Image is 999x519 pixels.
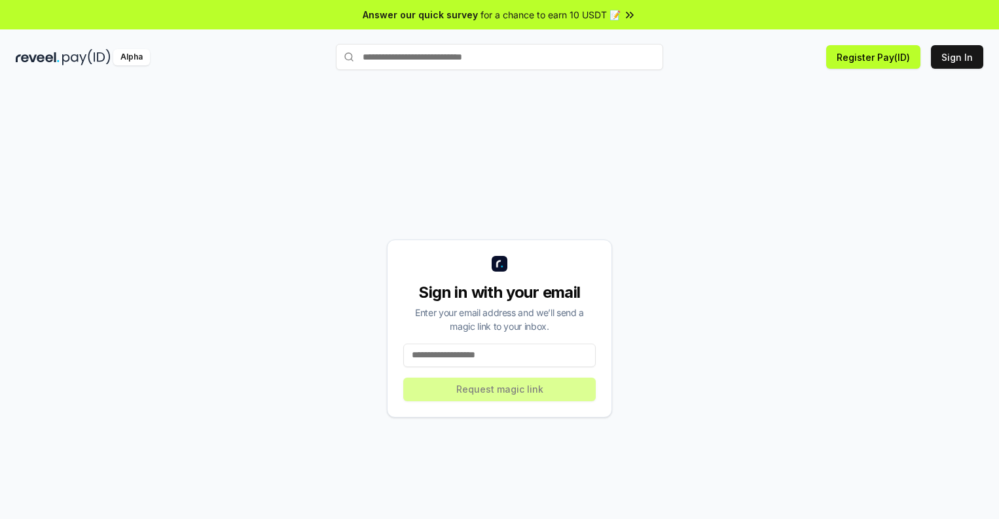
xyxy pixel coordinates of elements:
span: Answer our quick survey [363,8,478,22]
div: Enter your email address and we’ll send a magic link to your inbox. [403,306,596,333]
button: Register Pay(ID) [826,45,920,69]
div: Sign in with your email [403,282,596,303]
div: Alpha [113,49,150,65]
span: for a chance to earn 10 USDT 📝 [481,8,621,22]
button: Sign In [931,45,983,69]
img: pay_id [62,49,111,65]
img: logo_small [492,256,507,272]
img: reveel_dark [16,49,60,65]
